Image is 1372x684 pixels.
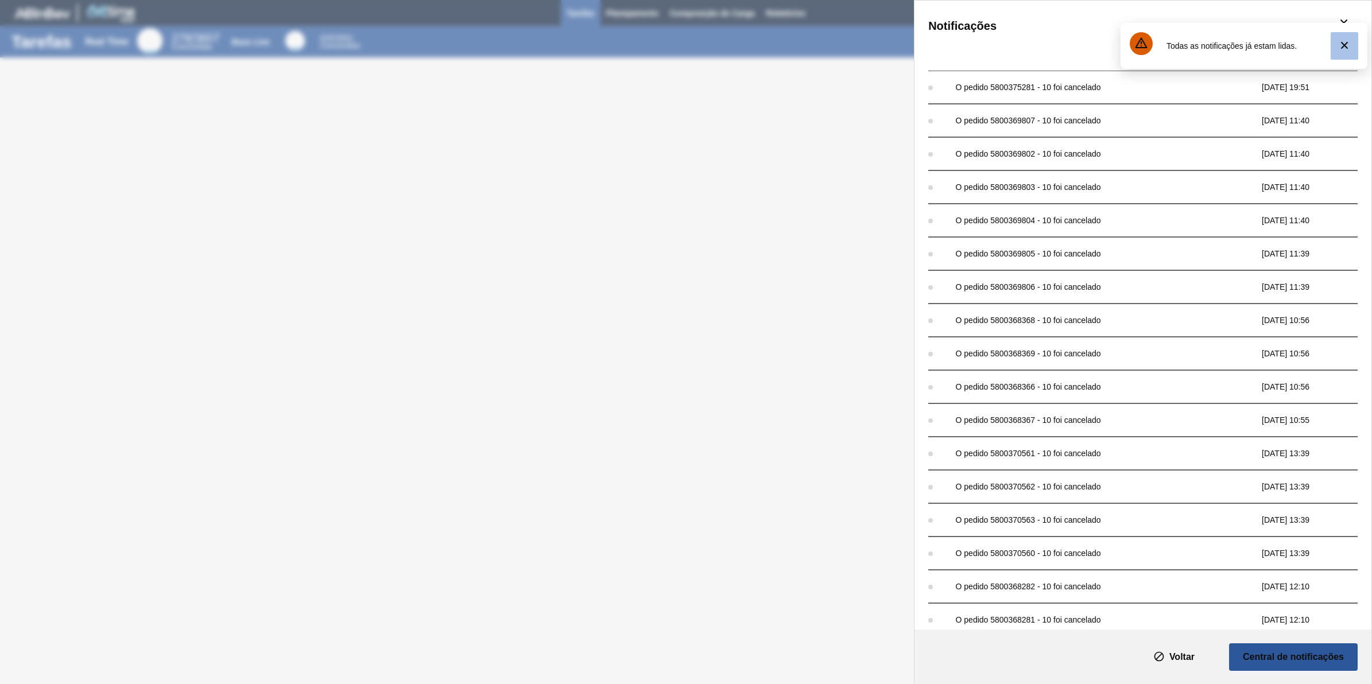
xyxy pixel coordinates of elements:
span: [DATE] 11:40 [1262,149,1369,158]
span: [DATE] 12:10 [1262,582,1369,591]
div: O pedido 5800369802 - 10 foi cancelado [956,149,1257,158]
div: O pedido 5800370563 - 10 foi cancelado [956,515,1257,524]
div: O pedido 5800369806 - 10 foi cancelado [956,282,1257,292]
span: [DATE] 10:56 [1262,349,1369,358]
span: [DATE] 11:40 [1262,182,1369,192]
div: O pedido 5800369803 - 10 foi cancelado [956,182,1257,192]
span: [DATE] 11:40 [1262,216,1369,225]
span: [DATE] 10:56 [1262,382,1369,391]
span: [DATE] 12:10 [1262,615,1369,624]
span: [DATE] 19:51 [1262,83,1369,92]
div: O pedido 5800370562 - 10 foi cancelado [956,482,1257,491]
span: [DATE] 13:39 [1262,549,1369,558]
div: O pedido 5800368369 - 10 foi cancelado [956,349,1257,358]
span: [DATE] 13:39 [1262,449,1369,458]
div: O pedido 5800369807 - 10 foi cancelado [956,116,1257,125]
div: O pedido 5800368281 - 10 foi cancelado [956,615,1257,624]
div: O pedido 5800375281 - 10 foi cancelado [956,83,1257,92]
div: O pedido 5800368366 - 10 foi cancelado [956,382,1257,391]
div: O pedido 5800368367 - 10 foi cancelado [956,415,1257,425]
span: [DATE] 10:55 [1262,415,1369,425]
div: O pedido 5800370561 - 10 foi cancelado [956,449,1257,458]
span: [DATE] 13:39 [1262,482,1369,491]
div: O pedido 5800368282 - 10 foi cancelado [956,582,1257,591]
span: [DATE] 11:39 [1262,249,1369,258]
div: O pedido 5800369804 - 10 foi cancelado [956,216,1257,225]
div: O pedido 5800368368 - 10 foi cancelado [956,316,1257,325]
div: O pedido 5800370560 - 10 foi cancelado [956,549,1257,558]
span: [DATE] 13:39 [1262,515,1369,524]
span: [DATE] 11:40 [1262,116,1369,125]
span: [DATE] 10:56 [1262,316,1369,325]
span: [DATE] 11:39 [1262,282,1369,292]
div: O pedido 5800369805 - 10 foi cancelado [956,249,1257,258]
